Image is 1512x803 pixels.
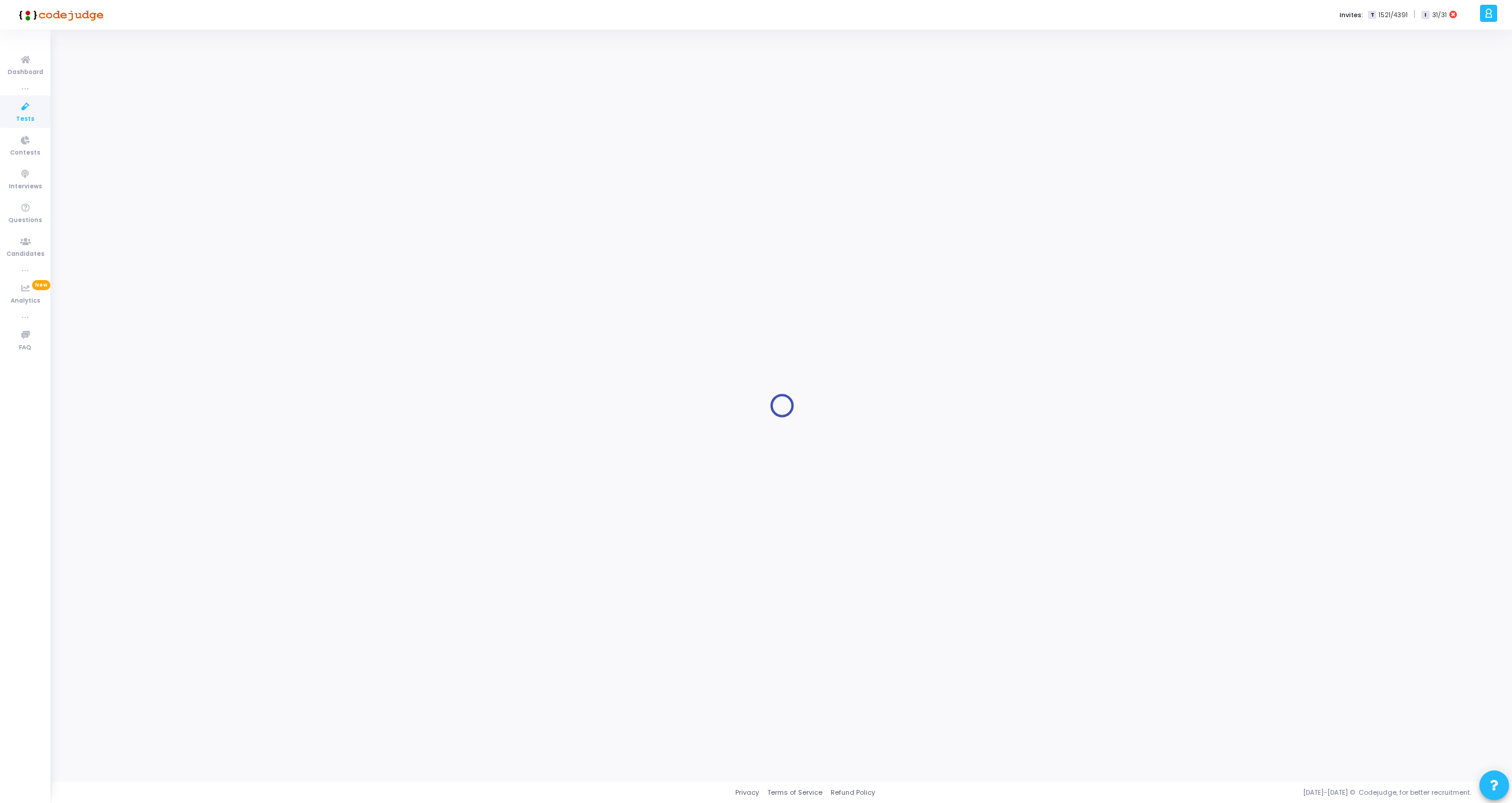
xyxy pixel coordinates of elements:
[9,182,42,192] span: Interviews
[15,3,104,27] img: logo
[1379,10,1408,20] span: 1521/4391
[1368,11,1376,20] span: T
[1432,10,1447,20] span: 31/31
[10,148,40,158] span: Contests
[735,788,759,798] a: Privacy
[1340,10,1363,20] label: Invites:
[8,68,43,78] span: Dashboard
[875,788,1497,798] div: [DATE]-[DATE] © Codejudge, for better recruitment.
[1421,11,1429,20] span: I
[32,280,50,290] span: New
[8,216,42,226] span: Questions
[19,343,31,353] span: FAQ
[16,114,34,124] span: Tests
[11,296,40,306] span: Analytics
[1414,8,1415,21] span: |
[767,788,822,798] a: Terms of Service
[831,788,875,798] a: Refund Policy
[7,249,44,259] span: Candidates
